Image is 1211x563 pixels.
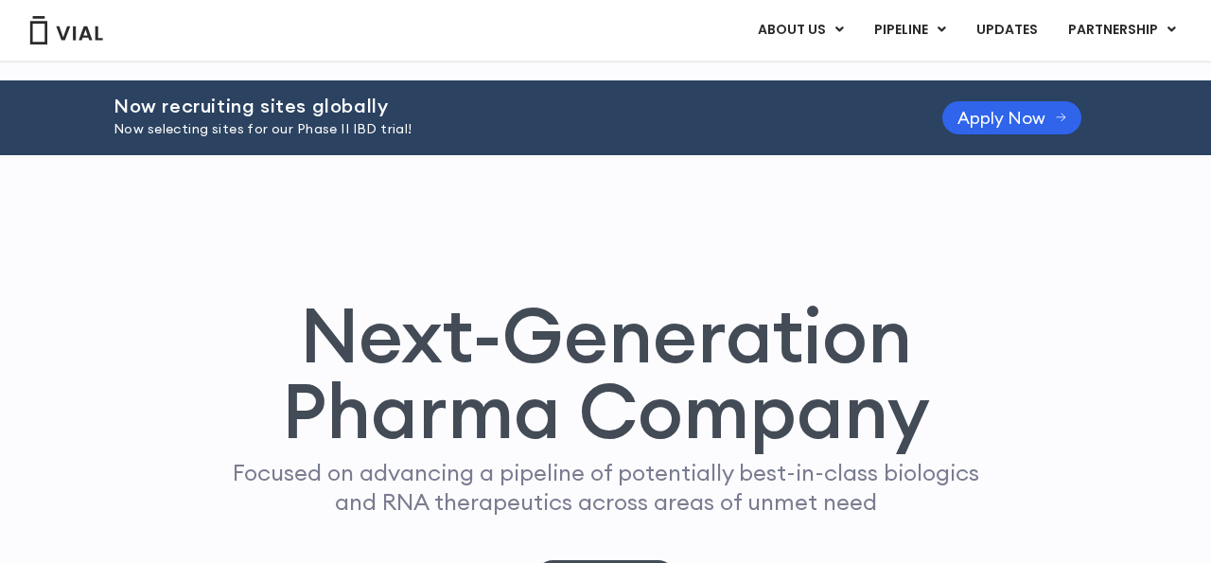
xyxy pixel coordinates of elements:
a: Apply Now [942,101,1081,134]
a: UPDATES [961,14,1052,46]
p: Now selecting sites for our Phase II IBD trial! [114,119,895,140]
a: ABOUT USMenu Toggle [743,14,858,46]
a: PIPELINEMenu Toggle [859,14,960,46]
h1: Next-Generation Pharma Company [196,297,1015,449]
p: Focused on advancing a pipeline of potentially best-in-class biologics and RNA therapeutics acros... [224,458,987,517]
span: Apply Now [957,111,1045,125]
img: Vial Logo [28,16,104,44]
a: PARTNERSHIPMenu Toggle [1053,14,1191,46]
h2: Now recruiting sites globally [114,96,895,116]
